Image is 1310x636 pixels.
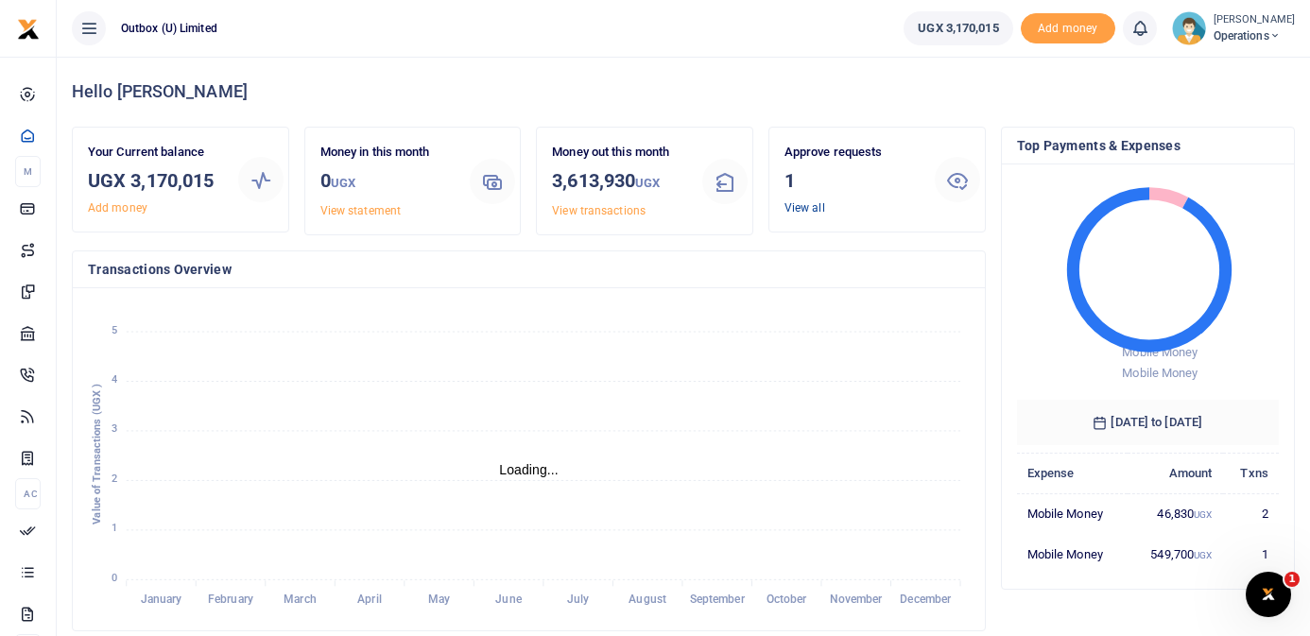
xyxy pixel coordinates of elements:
[17,21,40,35] a: logo-small logo-large logo-large
[428,593,450,607] tspan: May
[331,176,355,190] small: UGX
[1017,135,1280,156] h4: Top Payments & Expenses
[1122,366,1198,380] span: Mobile Money
[1021,13,1115,44] li: Toup your wallet
[1021,20,1115,34] a: Add money
[904,11,1012,45] a: UGX 3,170,015
[1223,453,1279,493] th: Txns
[112,324,117,336] tspan: 5
[1021,13,1115,44] span: Add money
[1194,550,1212,560] small: UGX
[690,593,746,607] tspan: September
[1017,400,1280,445] h6: [DATE] to [DATE]
[88,143,223,163] p: Your Current balance
[1128,493,1222,534] td: 46,830
[141,593,182,607] tspan: January
[112,373,117,386] tspan: 4
[320,143,456,163] p: Money in this month
[629,593,666,607] tspan: August
[15,478,41,509] li: Ac
[1128,534,1222,574] td: 549,700
[552,166,687,198] h3: 3,613,930
[784,143,920,163] p: Approve requests
[112,473,117,485] tspan: 2
[1223,493,1279,534] td: 2
[1214,12,1295,28] small: [PERSON_NAME]
[567,593,589,607] tspan: July
[1172,11,1206,45] img: profile-user
[896,11,1020,45] li: Wallet ballance
[1194,509,1212,520] small: UGX
[208,593,253,607] tspan: February
[552,143,687,163] p: Money out this month
[767,593,808,607] tspan: October
[495,593,522,607] tspan: June
[112,423,117,436] tspan: 3
[830,593,884,607] tspan: November
[918,19,998,38] span: UGX 3,170,015
[1017,453,1129,493] th: Expense
[1128,453,1222,493] th: Amount
[284,593,317,607] tspan: March
[88,259,970,280] h4: Transactions Overview
[88,166,223,195] h3: UGX 3,170,015
[1017,493,1129,534] td: Mobile Money
[357,593,382,607] tspan: April
[112,523,117,535] tspan: 1
[784,166,920,195] h3: 1
[1122,345,1198,359] span: Mobile Money
[15,156,41,187] li: M
[1223,534,1279,574] td: 1
[1172,11,1295,45] a: profile-user [PERSON_NAME] Operations
[635,176,660,190] small: UGX
[113,20,225,37] span: Outbox (U) Limited
[1214,27,1295,44] span: Operations
[1284,572,1300,587] span: 1
[88,201,147,215] a: Add money
[112,572,117,584] tspan: 0
[1017,534,1129,574] td: Mobile Money
[552,204,646,217] a: View transactions
[499,462,559,477] text: Loading...
[320,204,401,217] a: View statement
[91,384,103,524] text: Value of Transactions (UGX )
[1246,572,1291,617] iframe: Intercom live chat
[784,201,825,215] a: View all
[72,81,1295,102] h4: Hello [PERSON_NAME]
[17,18,40,41] img: logo-small
[320,166,456,198] h3: 0
[900,593,952,607] tspan: December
